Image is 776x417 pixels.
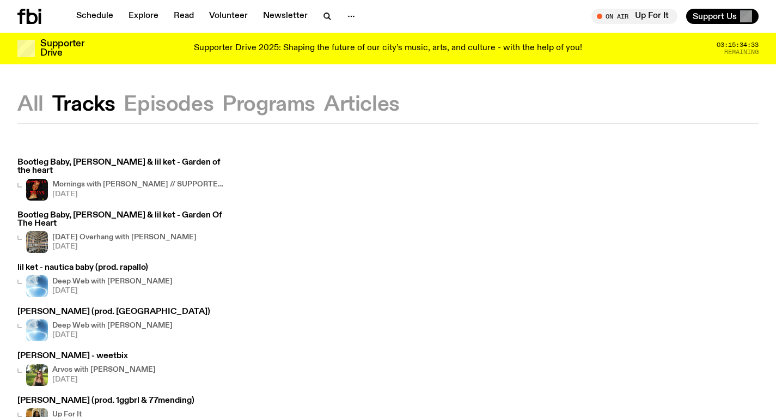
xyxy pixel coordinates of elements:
[17,95,44,114] button: All
[124,95,213,114] button: Episodes
[17,211,227,228] h3: Bootleg Baby, [PERSON_NAME] & lil ket - Garden Of The Heart
[203,9,254,24] a: Volunteer
[52,243,197,250] span: [DATE]
[52,287,173,294] span: [DATE]
[52,331,173,339] span: [DATE]
[52,234,197,241] h4: [DATE] Overhang with [PERSON_NAME]
[17,264,173,272] h3: lil ket - nautica baby (prod. rapallo)
[591,9,677,24] button: On AirUp For It
[52,278,173,285] h4: Deep Web with [PERSON_NAME]
[17,352,156,385] a: [PERSON_NAME] - weetbixLizzie Bowles is sitting in a bright green field of grass, with dark sungl...
[26,364,48,386] img: Lizzie Bowles is sitting in a bright green field of grass, with dark sunglasses and a black top. ...
[70,9,120,24] a: Schedule
[40,39,84,58] h3: Supporter Drive
[17,352,156,360] h3: [PERSON_NAME] - weetbix
[693,11,737,21] span: Support Us
[52,376,156,383] span: [DATE]
[17,308,210,341] a: [PERSON_NAME] (prod. [GEOGRAPHIC_DATA])Deep Web with [PERSON_NAME][DATE]
[17,211,227,253] a: Bootleg Baby, [PERSON_NAME] & lil ket - Garden Of The HeartA corner shot of the fbi music library...
[222,95,315,114] button: Programs
[52,95,115,114] button: Tracks
[17,308,210,316] h3: [PERSON_NAME] (prod. [GEOGRAPHIC_DATA])
[324,95,400,114] button: Articles
[724,49,759,55] span: Remaining
[256,9,314,24] a: Newsletter
[17,159,227,200] a: Bootleg Baby, [PERSON_NAME] & lil ket - Garden of the heartMornings with [PERSON_NAME] // SUPPORT...
[52,191,227,198] span: [DATE]
[122,9,165,24] a: Explore
[52,181,227,188] h4: Mornings with [PERSON_NAME] // SUPPORTER DRIVE
[52,322,173,329] h4: Deep Web with [PERSON_NAME]
[167,9,200,24] a: Read
[17,159,227,175] h3: Bootleg Baby, [PERSON_NAME] & lil ket - Garden of the heart
[686,9,759,24] button: Support Us
[17,264,173,297] a: lil ket - nautica baby (prod. rapallo)Deep Web with [PERSON_NAME][DATE]
[194,44,582,53] p: Supporter Drive 2025: Shaping the future of our city’s music, arts, and culture - with the help o...
[52,366,156,373] h4: Arvos with [PERSON_NAME]
[26,231,48,253] img: A corner shot of the fbi music library
[717,42,759,48] span: 03:15:34:33
[17,397,194,405] h3: [PERSON_NAME] (prod. 1ggbrl & 77mending)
